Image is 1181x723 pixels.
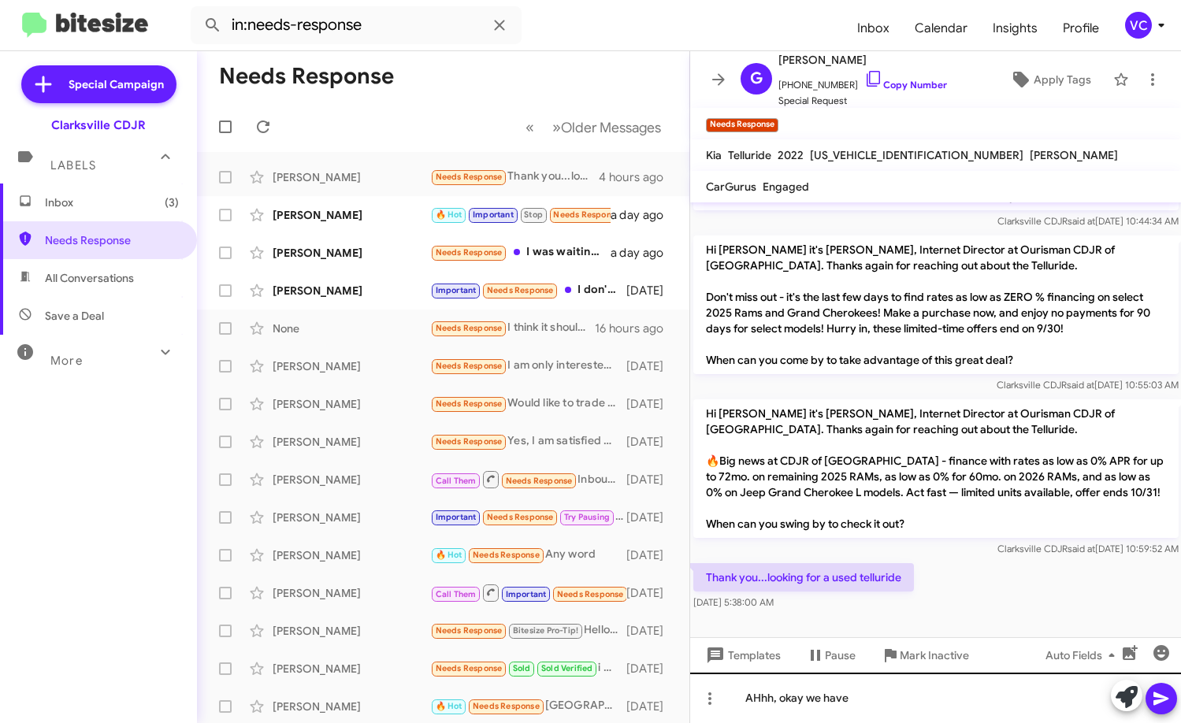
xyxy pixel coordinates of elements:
div: [DATE] [626,623,677,639]
span: Needs Response [45,232,179,248]
div: [DATE] [626,434,677,450]
span: [PERSON_NAME] [1030,148,1118,162]
span: Needs Response [473,701,540,711]
span: [DATE] 5:38:00 AM [693,596,774,608]
span: Engaged [763,180,809,194]
span: » [552,117,561,137]
input: Search [191,6,522,44]
div: I will speak with my wife and get back to u [430,508,626,526]
span: Needs Response [436,663,503,673]
span: said at [1066,379,1094,391]
span: Apply Tags [1034,65,1091,94]
div: [DATE] [626,510,677,525]
div: Yes, I am satisfied with it. [430,432,626,450]
button: Pause [793,641,868,669]
span: Try Pausing [564,512,610,522]
span: Needs Response [557,589,624,599]
span: Clarksville CDJR [DATE] 10:59:52 AM [997,543,1178,554]
span: Call Them [436,589,477,599]
div: [PERSON_NAME] [273,585,430,601]
div: [PERSON_NAME] [273,396,430,412]
p: Thank you...looking for a used telluride [693,563,914,591]
span: Save a Deal [45,308,104,324]
span: Call Them [436,476,477,486]
span: Inbox [845,6,902,51]
span: Clarksville CDJR [DATE] 10:44:34 AM [997,215,1178,227]
div: Thank you...looking for a used telluride [430,168,599,186]
div: None [273,321,430,336]
div: I am only interested in O% interest and the summit model in the 2 tone white and black with the t... [430,357,626,375]
span: Stop [524,209,543,220]
div: [PERSON_NAME] [273,358,430,374]
div: [PERSON_NAME] [273,661,430,677]
div: Clarksville CDJR [51,117,146,133]
span: [PHONE_NUMBER] [778,69,947,93]
span: said at [1067,215,1094,227]
div: [PERSON_NAME] [273,472,430,488]
div: a day ago [611,207,677,223]
a: Calendar [902,6,980,51]
h1: Needs Response [219,64,394,89]
div: i was offered 12500 was trying to get 14500 and trying to get a little better deal since im tryin... [430,659,626,677]
div: [PERSON_NAME] [273,283,430,298]
span: Sold Verified [541,663,593,673]
span: Special Campaign [69,76,164,92]
a: Profile [1050,6,1112,51]
div: [DATE] [626,585,677,601]
span: Needs Response [436,323,503,333]
span: 2022 [778,148,804,162]
div: [DATE] [626,661,677,677]
span: More [50,354,83,368]
div: I was waiting on the video of the 2024 "gem" you mentioned. I will have a look at your site again... [430,243,611,261]
div: I don't want to pay a transportation fee and I need your best offer possible because I honestly h... [430,281,626,299]
div: VC [1125,12,1152,39]
span: 🔥 Hot [436,550,462,560]
div: [PERSON_NAME] [273,245,430,261]
div: [DATE] [626,547,677,563]
span: Needs Response [436,436,503,447]
span: Needs Response [436,361,503,371]
span: All Conversations [45,270,134,286]
span: [US_VEHICLE_IDENTIFICATION_NUMBER] [810,148,1023,162]
span: G [750,66,763,91]
span: Labels [50,158,96,172]
a: Copy Number [864,79,947,91]
p: Hi [PERSON_NAME] it's [PERSON_NAME], Internet Director at Ourisman CDJR of [GEOGRAPHIC_DATA]. Tha... [693,399,1179,538]
span: Special Request [778,93,947,109]
span: CarGurus [706,180,756,194]
span: Needs Response [436,625,503,636]
span: Needs Response [436,247,503,258]
span: « [526,117,534,137]
button: Templates [690,641,793,669]
small: Needs Response [706,118,778,132]
span: (3) [165,195,179,210]
div: [DATE] [626,396,677,412]
span: Needs Response [487,512,554,522]
span: Needs Response [473,550,540,560]
div: [PERSON_NAME] [273,623,430,639]
div: [GEOGRAPHIC_DATA] [430,697,626,715]
div: [DATE] [626,358,677,374]
span: Mark Inactive [900,641,969,669]
div: [PERSON_NAME] [273,547,430,563]
div: Inbound Call [430,469,626,489]
span: Inbox [45,195,179,210]
span: Needs Response [487,285,554,295]
span: [PERSON_NAME] [778,50,947,69]
span: said at [1067,543,1094,554]
button: Apply Tags [994,65,1105,94]
span: Needs Response [436,172,503,182]
span: Kia [706,148,722,162]
span: 🔥 Hot [436,701,462,711]
span: Pause [825,641,856,669]
span: 🔥 Hot [436,209,462,220]
div: [DATE] [626,472,677,488]
div: Sounds good, let me know a good day to stop by, but my bottom line is $10k [430,206,611,224]
nav: Page navigation example [517,111,670,143]
div: a day ago [611,245,677,261]
span: Auto Fields [1045,641,1121,669]
p: Hi [PERSON_NAME] it's [PERSON_NAME], Internet Director at Ourisman CDJR of [GEOGRAPHIC_DATA]. Tha... [693,235,1179,374]
a: Special Campaign [21,65,176,103]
